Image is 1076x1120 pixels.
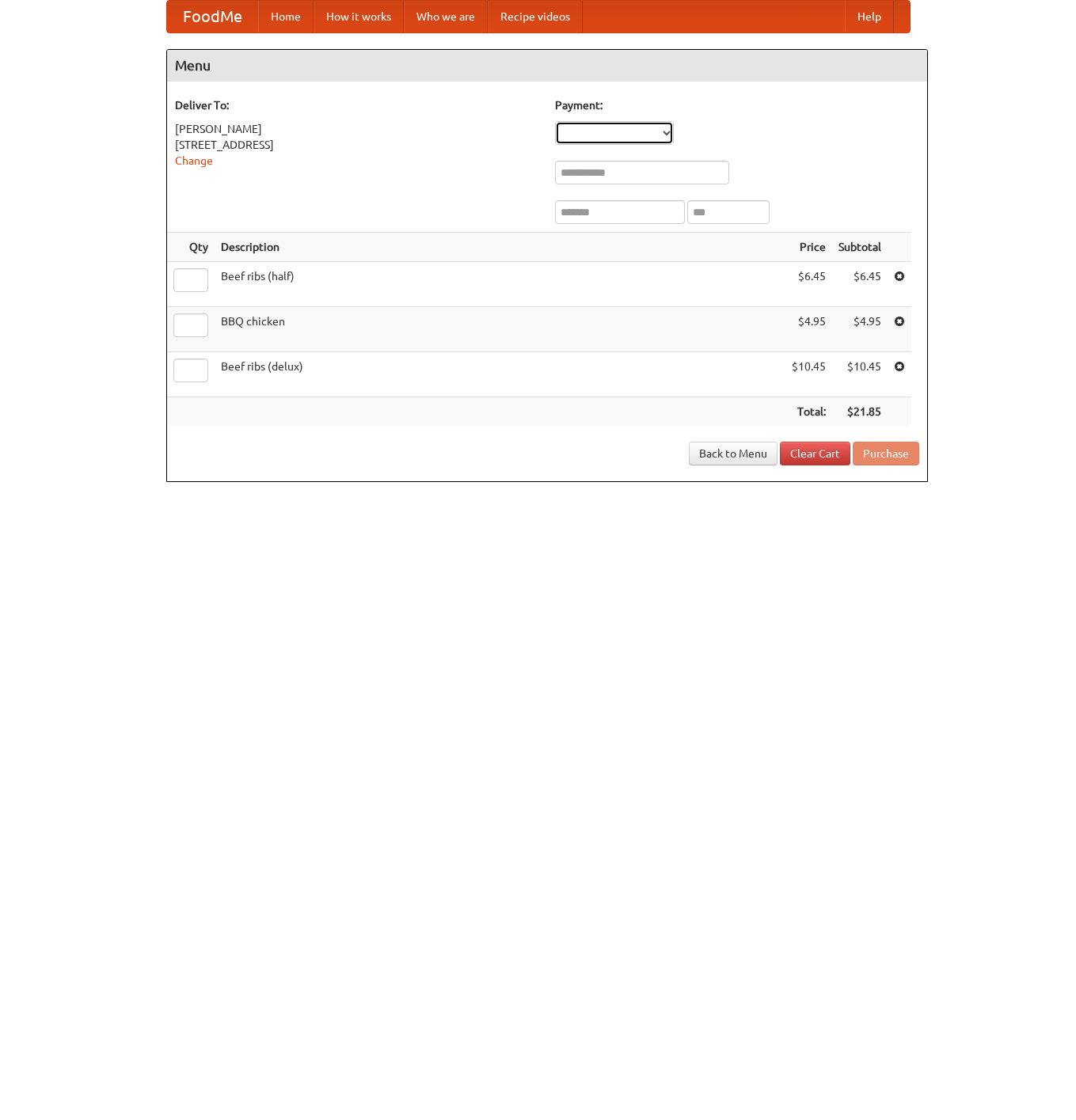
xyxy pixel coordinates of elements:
th: $21.85 [832,397,888,427]
td: $4.95 [832,307,888,352]
td: Beef ribs (half) [215,262,785,307]
th: Description [215,233,785,262]
th: Price [785,233,832,262]
a: How it works [314,1,404,32]
a: Who we are [404,1,488,32]
th: Qty [167,233,215,262]
h5: Deliver To: [175,97,539,113]
td: $6.45 [832,262,888,307]
div: [PERSON_NAME] [175,121,539,137]
th: Subtotal [832,233,888,262]
th: Total: [785,397,832,427]
td: BBQ chicken [215,307,785,352]
a: Home [258,1,314,32]
td: Beef ribs (delux) [215,352,785,397]
a: Back to Menu [689,442,778,465]
div: [STREET_ADDRESS] [175,137,539,153]
a: Help [845,1,894,32]
h4: Menu [167,50,927,82]
a: Change [175,154,213,167]
a: Recipe videos [488,1,583,32]
a: FoodMe [167,1,258,32]
button: Purchase [853,442,919,465]
td: $4.95 [785,307,832,352]
td: $10.45 [832,352,888,397]
a: Clear Cart [780,442,850,465]
td: $10.45 [785,352,832,397]
td: $6.45 [785,262,832,307]
h5: Payment: [555,97,919,113]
